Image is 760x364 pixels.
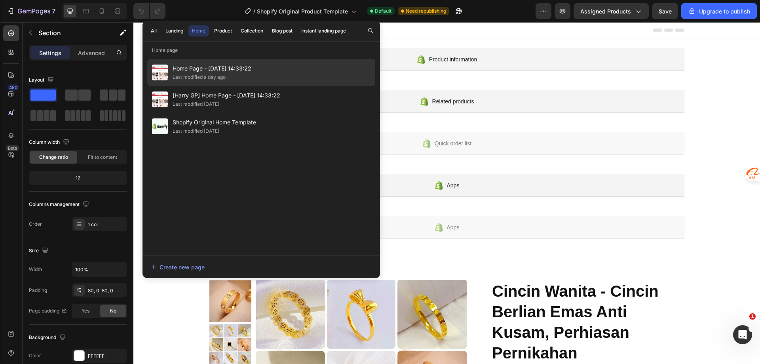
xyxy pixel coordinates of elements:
button: Blog post [268,25,296,36]
div: Size [29,246,50,256]
div: Color [29,352,41,359]
span: 1 [749,313,756,320]
span: Yes [82,307,89,314]
button: Save [652,3,678,19]
div: Layout [29,75,55,86]
div: Blog post [272,27,293,34]
p: Section [38,28,103,38]
span: No [110,307,116,314]
div: 域名概述 [41,48,61,53]
button: Landing [162,25,187,36]
button: Upgrade to publish [681,3,757,19]
span: Default [375,8,391,15]
div: All [151,27,157,34]
span: Quick order list [301,116,338,126]
div: Last modified [DATE] [173,127,219,135]
div: Padding [29,287,47,294]
img: tab_domain_overview_orange.svg [32,47,38,53]
span: Shopify Original Home Template [173,118,256,127]
div: Order [29,221,42,228]
span: Fit to content [88,154,117,161]
div: Background [29,332,67,343]
span: Save [659,8,672,15]
span: Apps [313,200,326,210]
img: website_grey.svg [13,21,19,28]
div: Last modified a day ago [173,73,226,81]
img: logo_orange.svg [13,13,19,19]
iframe: Intercom live chat [733,325,752,344]
div: Beta [6,145,19,151]
div: 450 [8,84,19,91]
div: Landing [165,27,183,34]
div: Page padding [29,307,67,314]
div: Undo/Redo [133,3,165,19]
div: Upgrade to publish [688,7,750,15]
span: Home Page - [DATE] 14:33:22 [173,64,251,73]
span: Product information [296,32,344,42]
div: 关键词（按流量） [89,48,130,53]
div: v 4.0.25 [22,13,39,19]
button: Home [188,25,209,36]
iframe: Design area [133,22,760,364]
div: Last modified [DATE] [173,100,219,108]
div: Home [192,27,205,34]
div: 1 col [88,221,125,228]
span: Shopify Original Product Template [257,7,348,15]
img: tab_keywords_by_traffic_grey.svg [81,47,87,53]
span: Apps [313,158,326,168]
span: Change ratio [39,154,68,161]
input: Auto [72,262,127,276]
p: Home page [142,46,380,54]
button: Instant landing page [298,25,350,36]
span: Need republishing [406,8,446,15]
button: Product [211,25,236,36]
img: Cincin Wanita - Cincin Berlian Emas Anti Kusam, Perhiasan Pernikahan Elegan, Hadiah Spesial, Gros... [76,301,118,343]
p: 7 [52,6,55,16]
div: Instant landing page [301,27,346,34]
div: Create new page [151,263,205,271]
div: Column width [29,137,71,148]
p: Advanced [78,49,105,57]
span: / [253,7,255,15]
button: Collection [237,25,267,36]
button: 7 [3,3,59,19]
div: FFFFFF [88,353,125,360]
button: Create new page [150,259,372,275]
span: Assigned Products [580,7,631,15]
div: 80, 0, 80, 0 [88,287,125,294]
div: Width [29,266,42,273]
div: Collection [241,27,263,34]
span: Related products [299,74,341,84]
div: Product [214,27,232,34]
button: All [147,25,160,36]
p: Settings [39,49,61,57]
div: Columns management [29,199,91,210]
button: Assigned Products [574,3,649,19]
div: 域名: [DOMAIN_NAME] [21,21,80,28]
img: Cincin Kawin Wanita - Cincin Berlian Emas Anti Kusam, Perhiasan Pernikahan Elegan, Hadiah Spesial... [76,258,118,300]
span: [Harry GP] Home Page - [DATE] 14:33:22 [173,91,280,100]
div: 12 [30,172,125,183]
